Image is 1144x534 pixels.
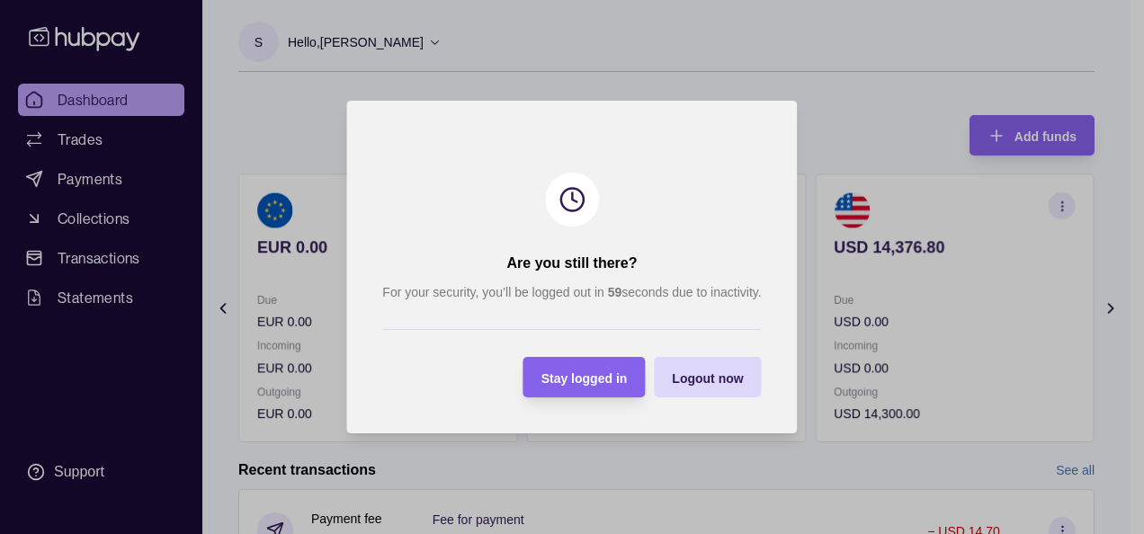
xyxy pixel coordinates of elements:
[507,254,638,273] h2: Are you still there?
[382,282,761,302] p: For your security, you’ll be logged out in seconds due to inactivity.
[672,371,743,386] span: Logout now
[523,357,646,397] button: Stay logged in
[541,371,628,386] span: Stay logged in
[608,285,622,299] strong: 59
[654,357,761,397] button: Logout now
